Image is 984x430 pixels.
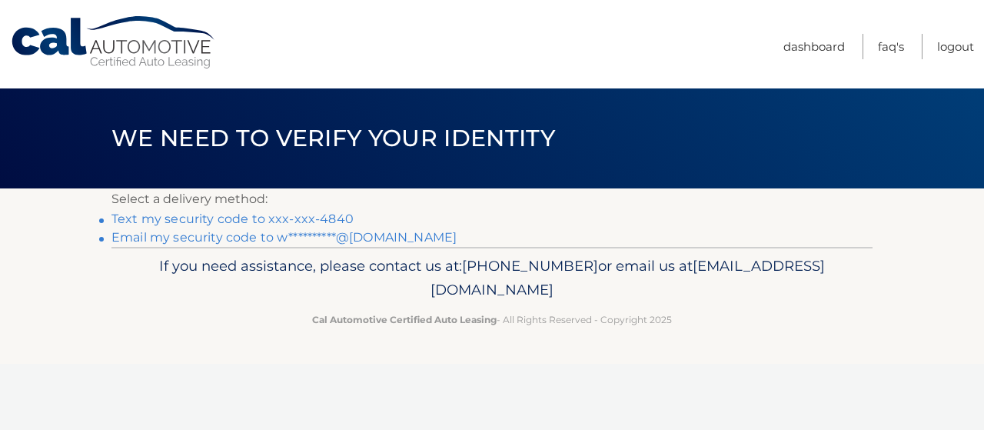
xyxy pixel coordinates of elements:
[937,34,974,59] a: Logout
[111,212,354,226] a: Text my security code to xxx-xxx-4840
[462,257,598,275] span: [PHONE_NUMBER]
[783,34,845,59] a: Dashboard
[312,314,497,325] strong: Cal Automotive Certified Auto Leasing
[111,230,457,245] a: Email my security code to w**********@[DOMAIN_NAME]
[121,254,863,303] p: If you need assistance, please contact us at: or email us at
[121,312,863,328] p: - All Rights Reserved - Copyright 2025
[878,34,904,59] a: FAQ's
[111,124,555,152] span: We need to verify your identity
[10,15,218,70] a: Cal Automotive
[111,188,873,210] p: Select a delivery method:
